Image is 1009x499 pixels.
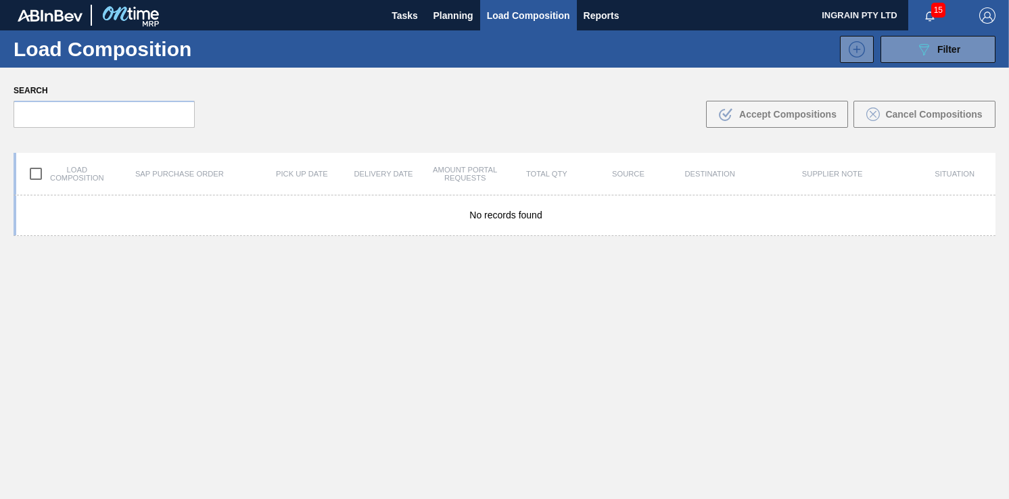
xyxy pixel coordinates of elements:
[751,170,914,178] div: Supplier Note
[908,6,952,25] button: Notifications
[424,166,506,182] div: Amount Portal Requests
[98,170,261,178] div: SAP Purchase Order
[584,7,619,24] span: Reports
[343,170,425,178] div: Delivery Date
[14,41,226,57] h1: Load Composition
[853,101,995,128] button: Cancel Compositions
[706,101,848,128] button: Accept Compositions
[487,7,570,24] span: Load Composition
[914,170,995,178] div: Situation
[18,9,83,22] img: TNhmsLtSVTkK8tSr43FrP2fwEKptu5GPRR3wAAAABJRU5ErkJggg==
[937,44,960,55] span: Filter
[14,81,195,101] label: Search
[979,7,995,24] img: Logout
[588,170,670,178] div: Source
[469,210,542,220] span: No records found
[833,36,874,63] div: New Load Composition
[261,170,343,178] div: Pick up Date
[885,109,982,120] span: Cancel Compositions
[931,3,945,18] span: 15
[506,170,588,178] div: Total Qty
[739,109,837,120] span: Accept Compositions
[433,7,473,24] span: Planning
[390,7,420,24] span: Tasks
[669,170,751,178] div: Destination
[881,36,995,63] button: Filter
[16,160,98,188] div: Load composition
